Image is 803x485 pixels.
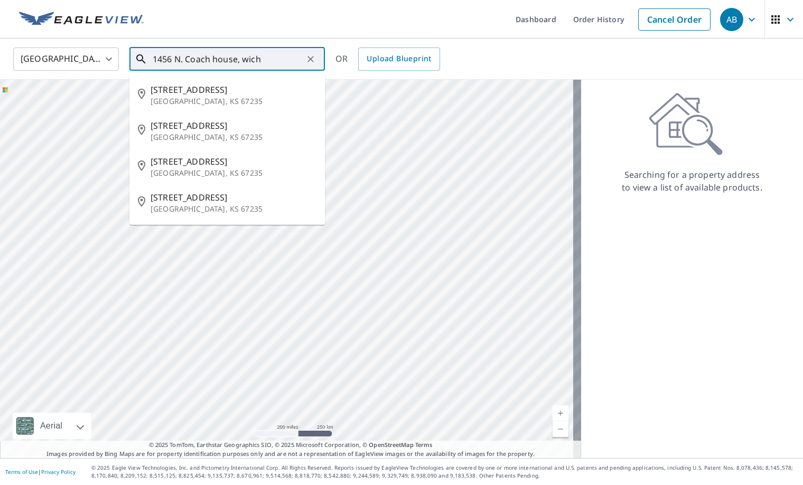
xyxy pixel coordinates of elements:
[151,168,316,178] p: [GEOGRAPHIC_DATA], KS 67235
[153,44,303,74] input: Search by address or latitude-longitude
[335,47,440,71] div: OR
[720,8,743,31] div: AB
[367,52,431,65] span: Upload Blueprint
[13,413,91,439] div: Aerial
[151,132,316,142] p: [GEOGRAPHIC_DATA], KS 67235
[303,52,318,66] button: Clear
[369,441,413,449] a: OpenStreetMap
[553,421,568,437] a: Current Level 5, Zoom Out
[151,83,316,96] span: [STREET_ADDRESS]
[5,468,38,476] a: Terms of Use
[151,96,316,107] p: [GEOGRAPHIC_DATA], KS 67235
[5,469,76,475] p: |
[151,155,316,168] span: [STREET_ADDRESS]
[37,413,66,439] div: Aerial
[91,464,798,480] p: © 2025 Eagle View Technologies, Inc. and Pictometry International Corp. All Rights Reserved. Repo...
[19,12,144,27] img: EV Logo
[41,468,76,476] a: Privacy Policy
[151,204,316,214] p: [GEOGRAPHIC_DATA], KS 67235
[13,44,119,74] div: [GEOGRAPHIC_DATA]
[621,168,763,194] p: Searching for a property address to view a list of available products.
[358,47,440,71] a: Upload Blueprint
[415,441,433,449] a: Terms
[149,441,433,450] span: © 2025 TomTom, Earthstar Geographics SIO, © 2025 Microsoft Corporation, ©
[151,119,316,132] span: [STREET_ADDRESS]
[638,8,711,31] a: Cancel Order
[553,405,568,421] a: Current Level 5, Zoom In
[151,191,316,204] span: [STREET_ADDRESS]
